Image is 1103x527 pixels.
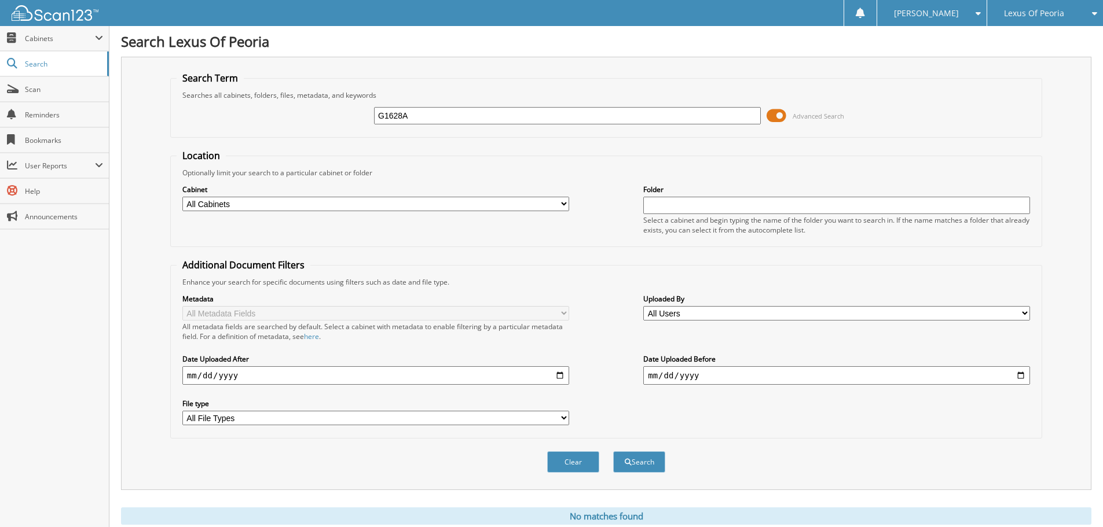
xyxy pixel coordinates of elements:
[643,215,1030,235] div: Select a cabinet and begin typing the name of the folder you want to search in. If the name match...
[182,322,569,341] div: All metadata fields are searched by default. Select a cabinet with metadata to enable filtering b...
[182,366,569,385] input: start
[643,185,1030,194] label: Folder
[793,112,844,120] span: Advanced Search
[304,331,319,341] a: here
[25,161,95,171] span: User Reports
[613,451,665,473] button: Search
[643,366,1030,385] input: end
[643,354,1030,364] label: Date Uploaded Before
[25,135,103,145] span: Bookmarks
[1004,10,1064,17] span: Lexus Of Peoria
[177,168,1036,178] div: Optionally limit your search to a particular cabinet or folder
[177,277,1036,287] div: Enhance your search for specific documents using filters such as date and file type.
[182,354,569,364] label: Date Uploaded After
[894,10,959,17] span: [PERSON_NAME]
[25,212,103,222] span: Announcements
[182,185,569,194] label: Cabinet
[182,399,569,408] label: File type
[177,259,310,271] legend: Additional Document Filters
[182,294,569,304] label: Metadata
[121,32,1091,51] h1: Search Lexus Of Peoria
[25,84,103,94] span: Scan
[25,186,103,196] span: Help
[177,149,226,162] legend: Location
[121,507,1091,525] div: No matches found
[177,90,1036,100] div: Searches all cabinets, folders, files, metadata, and keywords
[12,5,98,21] img: scan123-logo-white.svg
[643,294,1030,304] label: Uploaded By
[25,110,103,120] span: Reminders
[177,72,244,84] legend: Search Term
[25,59,101,69] span: Search
[547,451,599,473] button: Clear
[25,34,95,43] span: Cabinets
